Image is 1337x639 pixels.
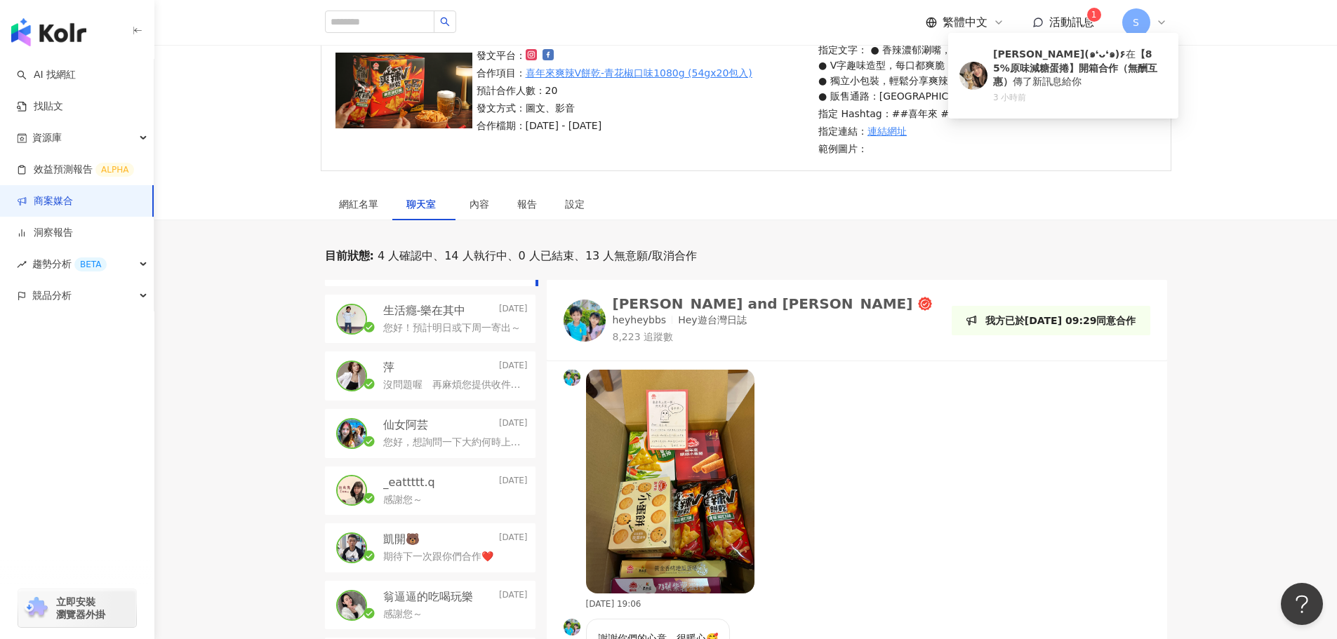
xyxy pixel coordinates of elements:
[959,62,987,90] img: KOL Avatar
[338,476,366,504] img: KOL Avatar
[18,589,136,627] a: chrome extension立即安裝 瀏覽器外掛
[338,534,366,562] img: KOL Avatar
[325,248,374,264] p: 目前狀態 :
[499,589,528,605] p: [DATE]
[818,141,1126,156] p: 範例圖片：
[339,196,378,212] div: 網紅名單
[1281,583,1323,625] iframe: Help Scout Beacon - Open
[586,369,754,593] img: IMG_1108.jpeg
[1087,8,1101,22] sup: 1
[993,92,1167,104] div: 3 小時前
[818,123,1126,139] p: 指定連結：
[564,369,580,386] img: KOL Avatar
[993,48,1157,87] b: 【85%原味減糖蛋捲】開箱合作（無酬互惠）
[335,53,472,128] img: 喜年來爽辣V餅乾-青花椒口味1080g (54gx20包入)
[499,475,528,490] p: [DATE]
[892,106,938,121] p: ##喜年來
[526,65,752,81] a: 喜年來爽辣V餅乾-青花椒口味1080g (54gx20包入)
[477,65,752,81] p: 合作項目：
[477,48,752,63] p: 發文平台：
[564,300,606,342] img: KOL Avatar
[818,106,1126,121] p: 指定 Hashtag：
[499,360,528,375] p: [DATE]
[613,330,933,344] p: 8,223 追蹤數
[440,17,450,27] span: search
[1091,10,1097,20] span: 1
[383,321,521,335] p: 您好！預計明日或下周一寄出～
[17,226,73,240] a: 洞察報告
[338,305,366,333] img: KOL Avatar
[383,607,423,621] p: 感謝您～
[985,313,1136,328] p: 我方已於[DATE] 09:29同意合作
[383,493,423,507] p: 感謝您～
[477,83,752,98] p: 預計合作人數：20
[383,589,473,605] p: 翁逼逼的吃喝玩樂
[678,314,746,328] p: Hey遊台灣日誌
[374,248,697,264] span: 4 人確認中、14 人執行中、0 人已結束、13 人無意願/取消合作
[499,532,528,547] p: [DATE]
[383,550,493,564] p: 期待下一次跟你們合作❤️
[32,122,62,154] span: 資源庫
[56,596,105,621] span: 立即安裝 瀏覽器外掛
[383,360,394,375] p: 萍
[477,118,752,133] p: 合作檔期：[DATE] - [DATE]
[383,532,420,547] p: 凱開🐻
[22,597,50,619] img: chrome extension
[1133,15,1139,30] span: S
[383,475,435,490] p: _eattttt.q
[32,248,107,280] span: 趨勢分析
[517,196,537,212] div: 報告
[943,15,987,30] span: 繁體中文
[1049,15,1094,29] span: 活動訊息
[338,362,366,390] img: KOL Avatar
[338,419,366,448] img: KOL Avatar
[867,123,907,139] a: 連結網址
[383,303,466,318] p: 生活癮-樂在其中
[17,68,76,82] a: searchAI 找網紅
[74,257,107,271] div: BETA
[993,48,1167,89] div: 在 傳了新訊息給你
[499,303,528,318] p: [DATE]
[564,297,933,344] a: KOL Avatar[PERSON_NAME] and [PERSON_NAME]heyheybbsHey遊台灣日誌8,223 追蹤數
[586,599,641,609] p: [DATE] 19:06
[383,378,522,392] p: 沒問題喔 再麻煩您提供收件資訊～
[17,163,134,177] a: 效益預測報告ALPHA
[477,100,752,116] p: 發文方式：圖文、影音
[17,260,27,269] span: rise
[993,48,1126,60] b: [PERSON_NAME](๑❛ᴗ❛๑)۶
[613,297,913,311] div: [PERSON_NAME] and [PERSON_NAME]
[17,100,63,114] a: 找貼文
[940,106,983,121] p: ##爽辣V
[32,280,72,311] span: 競品分析
[470,196,489,212] div: 內容
[338,591,366,619] img: KOL Avatar
[383,417,428,433] p: 仙女阿芸
[383,436,522,450] p: 您好，想詢問一下大約何時上刊呢？
[565,196,585,212] div: 設定
[818,42,1126,104] p: 指定文字： ● 香辣濃郁涮嘴，帶有青花椒麻香氣 ● V字趣味造型，每口都爽脆 ● 獨立小包裝，輕鬆分享爽辣美味 ● 販售通路：[GEOGRAPHIC_DATA]多
[499,417,528,433] p: [DATE]
[11,18,86,46] img: logo
[406,199,441,209] span: 聊天室
[17,194,73,208] a: 商案媒合
[613,314,667,328] p: heyheybbs
[564,619,580,635] img: KOL Avatar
